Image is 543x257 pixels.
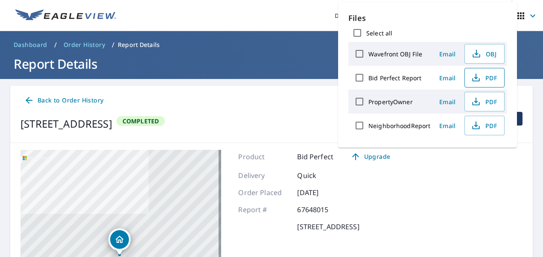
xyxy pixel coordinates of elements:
[238,170,289,181] p: Delivery
[348,12,507,24] p: Files
[112,40,114,50] li: /
[10,38,51,52] a: Dashboard
[117,117,164,125] span: Completed
[434,47,461,61] button: Email
[297,187,348,198] p: [DATE]
[437,122,458,130] span: Email
[344,150,397,164] a: Upgrade
[464,116,505,135] button: PDF
[238,204,289,215] p: Report #
[297,170,348,181] p: Quick
[238,187,289,198] p: Order Placed
[118,41,160,49] p: Report Details
[470,120,497,131] span: PDF
[434,119,461,132] button: Email
[60,38,108,52] a: Order History
[434,71,461,85] button: Email
[64,41,105,49] span: Order History
[297,152,333,162] p: Bid Perfect
[24,95,103,106] span: Back to Order History
[297,204,348,215] p: 67648015
[108,228,131,255] div: Dropped pin, building 1, Residential property, 2117 SW Olympic Club Ter Palm City, FL 34990
[10,38,533,52] nav: breadcrumb
[20,116,112,131] div: [STREET_ADDRESS]
[470,96,497,107] span: PDF
[368,98,413,106] label: PropertyOwner
[464,92,505,111] button: PDF
[368,50,422,58] label: Wavefront OBJ File
[297,222,359,232] p: [STREET_ADDRESS]
[14,41,47,49] span: Dashboard
[464,68,505,88] button: PDF
[366,29,392,37] label: Select all
[464,44,505,64] button: OBJ
[15,9,116,22] img: EV Logo
[470,49,497,59] span: OBJ
[10,55,533,73] h1: Report Details
[238,152,289,162] p: Product
[368,122,430,130] label: NeighborhoodReport
[437,50,458,58] span: Email
[470,73,497,83] span: PDF
[20,93,107,108] a: Back to Order History
[437,98,458,106] span: Email
[54,40,57,50] li: /
[349,152,392,162] span: Upgrade
[368,74,421,82] label: Bid Perfect Report
[437,74,458,82] span: Email
[434,95,461,108] button: Email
